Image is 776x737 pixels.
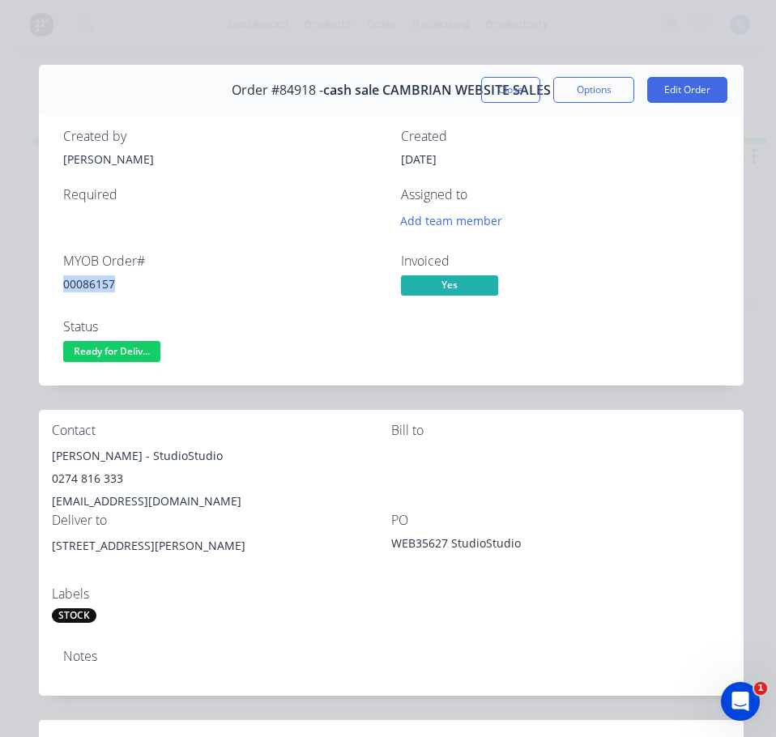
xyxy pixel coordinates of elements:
[392,210,511,232] button: Add team member
[232,83,323,98] span: Order #84918 -
[721,682,760,721] iframe: Intercom live chat
[52,535,391,586] div: [STREET_ADDRESS][PERSON_NAME]
[52,467,391,490] div: 0274 816 333
[63,341,160,365] button: Ready for Deliv...
[63,341,160,361] span: Ready for Deliv...
[63,275,382,292] div: 00086157
[52,535,391,557] div: [STREET_ADDRESS][PERSON_NAME]
[52,445,391,467] div: [PERSON_NAME] - StudioStudio
[52,445,391,513] div: [PERSON_NAME] - StudioStudio0274 816 333[EMAIL_ADDRESS][DOMAIN_NAME]
[401,187,719,202] div: Assigned to
[52,608,96,623] div: STOCK
[52,513,391,528] div: Deliver to
[391,535,594,557] div: WEB35627 StudioStudio
[401,129,719,144] div: Created
[52,490,391,513] div: [EMAIL_ADDRESS][DOMAIN_NAME]
[391,513,731,528] div: PO
[553,77,634,103] button: Options
[52,423,391,438] div: Contact
[63,319,382,334] div: Status
[401,151,437,167] span: [DATE]
[63,187,382,202] div: Required
[647,77,727,103] button: Edit Order
[63,253,382,269] div: MYOB Order #
[63,151,382,168] div: [PERSON_NAME]
[401,253,719,269] div: Invoiced
[52,586,391,602] div: Labels
[63,129,382,144] div: Created by
[323,83,551,98] span: cash sale CAMBRIAN WEBSITE SALES
[63,649,719,664] div: Notes
[401,275,498,296] span: Yes
[401,210,511,232] button: Add team member
[391,423,731,438] div: Bill to
[754,682,767,695] span: 1
[481,77,540,103] button: Close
